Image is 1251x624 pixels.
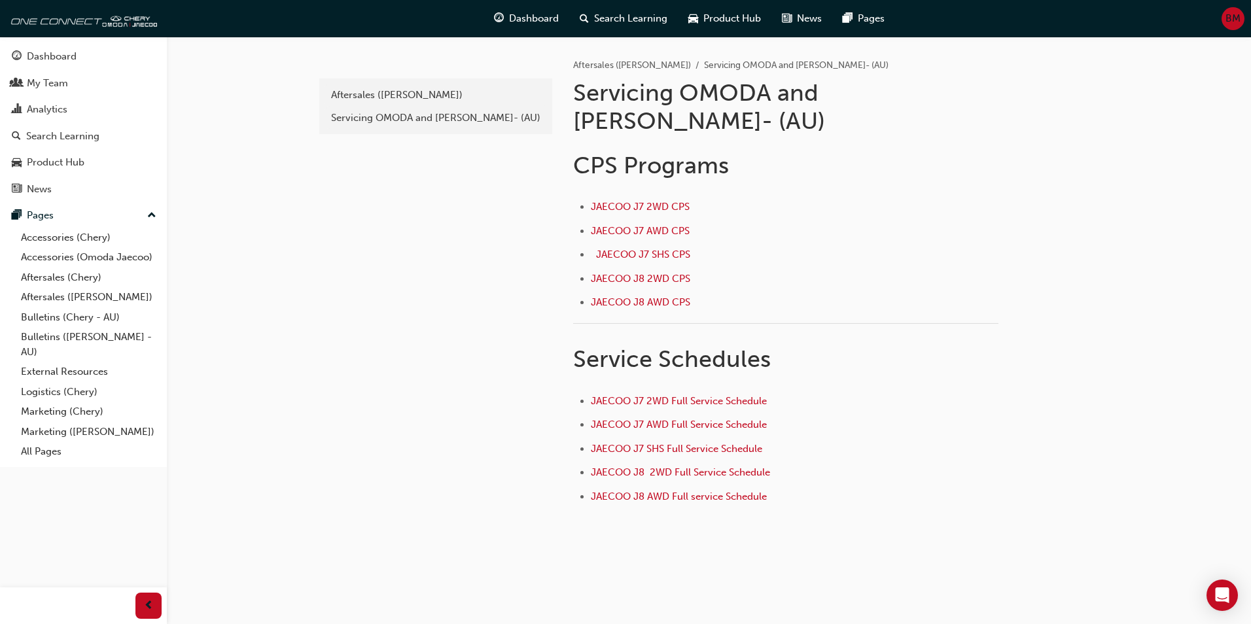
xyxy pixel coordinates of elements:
a: Bulletins ([PERSON_NAME] - AU) [16,327,162,362]
span: Service Schedules [573,345,771,373]
a: Product Hub [5,150,162,175]
span: BM [1225,11,1241,26]
a: JAECOO J8 2WD CPS [591,273,690,285]
a: pages-iconPages [832,5,895,32]
img: oneconnect [7,5,157,31]
a: JAECOO J7 SHS CPS [596,249,693,260]
a: car-iconProduct Hub [678,5,771,32]
div: Analytics [27,102,67,117]
div: Dashboard [27,49,77,64]
span: up-icon [147,207,156,224]
div: Open Intercom Messenger [1207,580,1238,611]
div: Pages [27,208,54,223]
a: Marketing ([PERSON_NAME]) [16,422,162,442]
a: JAECOO J8 AWD Full service Schedule [591,491,767,502]
a: JAECOO J7 AWD CPS [591,225,692,237]
span: search-icon [580,10,589,27]
a: My Team [5,71,162,95]
a: Aftersales ([PERSON_NAME]) [573,60,691,71]
div: My Team [27,76,68,91]
a: search-iconSearch Learning [569,5,678,32]
a: External Resources [16,362,162,382]
span: pages-icon [12,210,22,222]
a: JAECOO J8 2WD Full Service Schedule [591,466,770,478]
a: JAECOO J7 2WD CPS [591,201,692,213]
span: Dashboard [509,11,559,26]
a: Dashboard [5,44,162,69]
a: Accessories (Chery) [16,228,162,248]
a: JAECOO J7 AWD Full Service Schedule [591,419,769,430]
a: Marketing (Chery) [16,402,162,422]
span: News [797,11,822,26]
a: Search Learning [5,124,162,148]
span: Search Learning [594,11,667,26]
a: All Pages [16,442,162,462]
span: Product Hub [703,11,761,26]
span: pages-icon [843,10,853,27]
a: Analytics [5,97,162,122]
button: Pages [5,203,162,228]
a: JAECOO J7 SHS Full Service Schedule [591,443,765,455]
a: news-iconNews [771,5,832,32]
a: News [5,177,162,201]
span: chart-icon [12,104,22,116]
span: car-icon [688,10,698,27]
div: Search Learning [26,129,99,144]
a: JAECOO J7 2WD Full Service Schedule [591,395,767,407]
div: Product Hub [27,155,84,170]
a: Aftersales ([PERSON_NAME]) [16,287,162,307]
button: BM [1222,7,1244,30]
a: guage-iconDashboard [484,5,569,32]
a: Servicing OMODA and [PERSON_NAME]- (AU) [325,107,547,130]
span: CPS Programs [573,151,729,179]
span: prev-icon [144,598,154,614]
li: Servicing OMODA and [PERSON_NAME]- (AU) [704,58,889,73]
button: DashboardMy TeamAnalyticsSearch LearningProduct HubNews [5,42,162,203]
div: Aftersales ([PERSON_NAME]) [331,88,540,103]
a: Logistics (Chery) [16,382,162,402]
div: Servicing OMODA and [PERSON_NAME]- (AU) [331,111,540,126]
span: news-icon [12,184,22,196]
span: people-icon [12,78,22,90]
span: guage-icon [12,51,22,63]
h1: Servicing OMODA and [PERSON_NAME]- (AU) [573,78,1002,135]
span: car-icon [12,157,22,169]
a: Accessories (Omoda Jaecoo) [16,247,162,268]
a: Bulletins (Chery - AU) [16,307,162,328]
span: search-icon [12,131,21,143]
span: news-icon [782,10,792,27]
span: Pages [858,11,885,26]
span: guage-icon [494,10,504,27]
a: Aftersales (Chery) [16,268,162,288]
a: JAECOO J8 AWD CPS [591,296,690,308]
a: Aftersales ([PERSON_NAME]) [325,84,547,107]
div: News [27,182,52,197]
